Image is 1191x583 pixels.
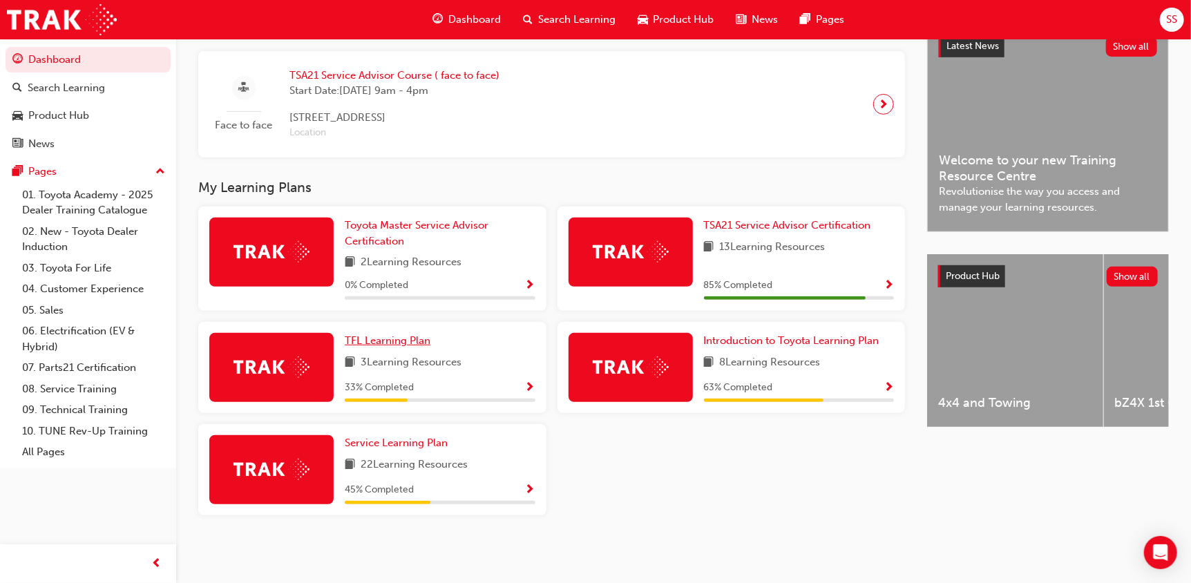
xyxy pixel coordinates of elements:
[12,138,23,151] span: news-icon
[939,184,1157,215] span: Revolutionise the way you access and manage your learning resources.
[155,163,165,181] span: up-icon
[345,333,436,349] a: TFL Learning Plan
[17,441,171,463] a: All Pages
[345,354,355,372] span: book-icon
[593,241,669,262] img: Trak
[1106,37,1158,57] button: Show all
[6,75,171,101] a: Search Learning
[1160,8,1184,32] button: SS
[17,184,171,221] a: 01. Toyota Academy - 2025 Dealer Training Catalogue
[152,555,162,573] span: prev-icon
[704,219,871,231] span: TSA21 Service Advisor Certification
[946,270,1000,282] span: Product Hub
[28,108,89,124] div: Product Hub
[512,6,627,34] a: search-iconSearch Learning
[525,484,535,497] span: Show Progress
[432,11,443,28] span: guage-icon
[884,277,894,294] button: Show Progress
[361,254,461,271] span: 2 Learning Resources
[525,277,535,294] button: Show Progress
[345,482,414,498] span: 45 % Completed
[879,95,889,114] span: next-icon
[7,4,117,35] img: Trak
[289,68,499,84] span: TSA21 Service Advisor Course ( face to face)
[704,333,885,349] a: Introduction to Toyota Learning Plan
[448,12,501,28] span: Dashboard
[1166,12,1177,28] span: SS
[938,395,1092,411] span: 4x4 and Towing
[6,44,171,159] button: DashboardSearch LearningProduct HubNews
[209,62,894,146] a: Face to faceTSA21 Service Advisor Course ( face to face)Start Date:[DATE] 9am - 4pm[STREET_ADDRES...
[12,166,23,178] span: pages-icon
[720,354,821,372] span: 8 Learning Resources
[6,159,171,184] button: Pages
[289,110,499,126] span: [STREET_ADDRESS]
[345,457,355,474] span: book-icon
[801,11,811,28] span: pages-icon
[12,110,23,122] span: car-icon
[939,153,1157,184] span: Welcome to your new Training Resource Centre
[28,80,105,96] div: Search Learning
[12,54,23,66] span: guage-icon
[28,136,55,152] div: News
[209,117,278,133] span: Face to face
[345,437,448,449] span: Service Learning Plan
[17,399,171,421] a: 09. Technical Training
[421,6,512,34] a: guage-iconDashboard
[345,380,414,396] span: 33 % Completed
[884,379,894,396] button: Show Progress
[1107,267,1159,287] button: Show all
[720,239,826,256] span: 13 Learning Resources
[234,356,309,378] img: Trak
[234,459,309,480] img: Trak
[725,6,790,34] a: news-iconNews
[17,300,171,321] a: 05. Sales
[17,357,171,379] a: 07. Parts21 Certification
[345,435,453,451] a: Service Learning Plan
[239,79,249,97] span: sessionType_FACE_TO_FACE-icon
[345,334,430,347] span: TFL Learning Plan
[17,258,171,279] a: 03. Toyota For Life
[17,421,171,442] a: 10. TUNE Rev-Up Training
[525,280,535,292] span: Show Progress
[939,35,1157,57] a: Latest NewsShow all
[17,321,171,357] a: 06. Electrification (EV & Hybrid)
[884,280,894,292] span: Show Progress
[17,278,171,300] a: 04. Customer Experience
[361,354,461,372] span: 3 Learning Resources
[289,83,499,99] span: Start Date: [DATE] 9am - 4pm
[6,103,171,128] a: Product Hub
[704,380,773,396] span: 63 % Completed
[704,278,773,294] span: 85 % Completed
[654,12,714,28] span: Product Hub
[817,12,845,28] span: Pages
[638,11,648,28] span: car-icon
[704,218,877,233] a: TSA21 Service Advisor Certification
[17,379,171,400] a: 08. Service Training
[736,11,747,28] span: news-icon
[6,47,171,73] a: Dashboard
[946,40,999,52] span: Latest News
[1144,536,1177,569] div: Open Intercom Messenger
[927,254,1103,427] a: 4x4 and Towing
[345,278,408,294] span: 0 % Completed
[234,241,309,262] img: Trak
[593,356,669,378] img: Trak
[525,382,535,394] span: Show Progress
[345,254,355,271] span: book-icon
[345,219,488,247] span: Toyota Master Service Advisor Certification
[361,457,468,474] span: 22 Learning Resources
[198,180,905,195] h3: My Learning Plans
[289,125,499,141] span: Location
[345,218,535,249] a: Toyota Master Service Advisor Certification
[752,12,779,28] span: News
[704,239,714,256] span: book-icon
[704,334,879,347] span: Introduction to Toyota Learning Plan
[790,6,856,34] a: pages-iconPages
[884,382,894,394] span: Show Progress
[17,221,171,258] a: 02. New - Toyota Dealer Induction
[28,164,57,180] div: Pages
[704,354,714,372] span: book-icon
